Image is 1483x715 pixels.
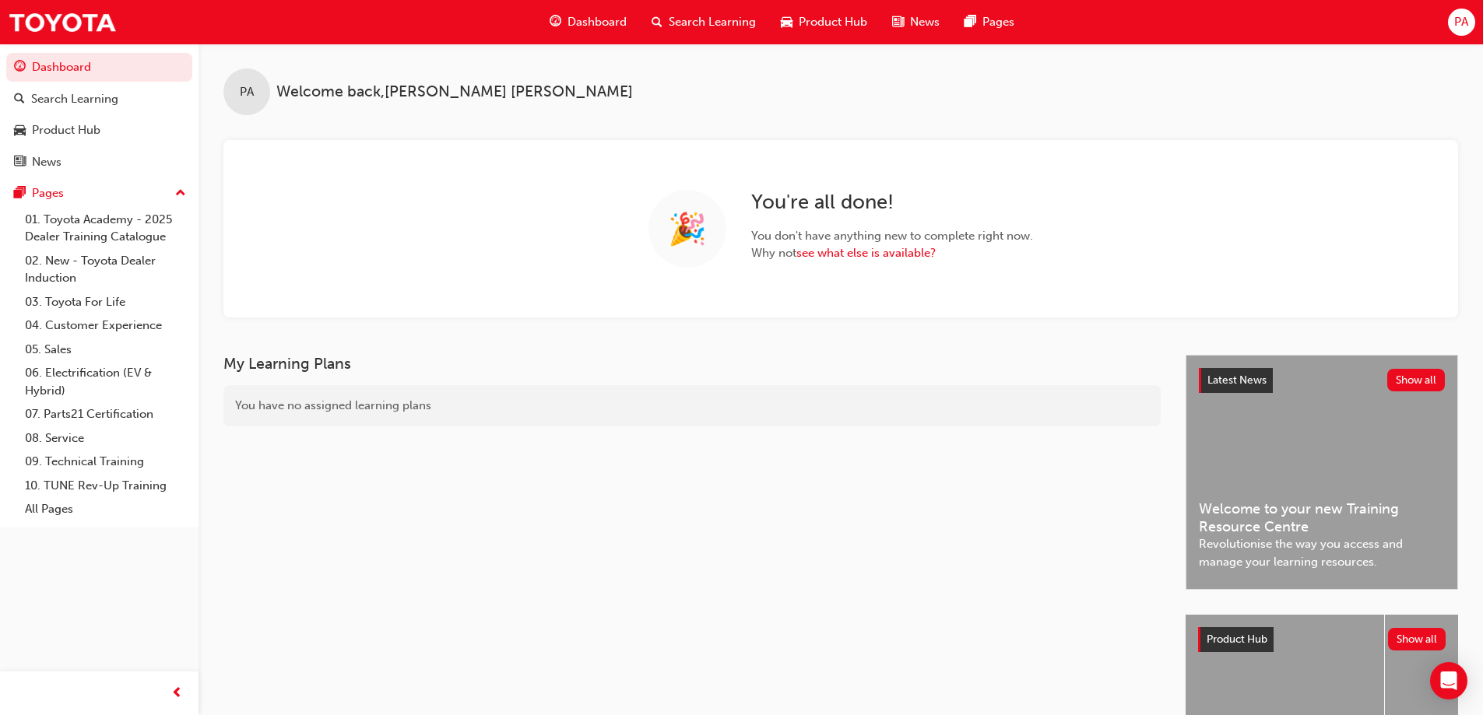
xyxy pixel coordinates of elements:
[880,6,952,38] a: news-iconNews
[32,153,61,171] div: News
[276,83,633,101] span: Welcome back , [PERSON_NAME] [PERSON_NAME]
[550,12,561,32] span: guage-icon
[768,6,880,38] a: car-iconProduct Hub
[6,116,192,145] a: Product Hub
[568,13,627,31] span: Dashboard
[8,5,117,40] img: Trak
[1207,373,1267,387] span: Latest News
[892,12,904,32] span: news-icon
[14,61,26,75] span: guage-icon
[1198,627,1446,652] a: Product HubShow all
[31,90,118,108] div: Search Learning
[1199,500,1445,535] span: Welcome to your new Training Resource Centre
[19,361,192,402] a: 06. Electrification (EV & Hybrid)
[1430,662,1467,699] div: Open Intercom Messenger
[14,156,26,170] span: news-icon
[19,497,192,521] a: All Pages
[32,184,64,202] div: Pages
[14,187,26,201] span: pages-icon
[910,13,940,31] span: News
[240,83,254,101] span: PA
[952,6,1027,38] a: pages-iconPages
[1207,633,1267,646] span: Product Hub
[669,13,756,31] span: Search Learning
[6,50,192,179] button: DashboardSearch LearningProduct HubNews
[1448,9,1475,36] button: PA
[6,53,192,82] a: Dashboard
[1454,13,1468,31] span: PA
[6,85,192,114] a: Search Learning
[6,179,192,208] button: Pages
[32,121,100,139] div: Product Hub
[1388,628,1446,650] button: Show all
[982,13,1014,31] span: Pages
[223,355,1161,373] h3: My Learning Plans
[799,13,867,31] span: Product Hub
[14,124,26,138] span: car-icon
[1199,535,1445,570] span: Revolutionise the way you access and manage your learning resources.
[19,338,192,362] a: 05. Sales
[19,450,192,474] a: 09. Technical Training
[668,220,707,238] span: 🎉
[639,6,768,38] a: search-iconSearch Learning
[796,246,936,260] a: see what else is available?
[781,12,792,32] span: car-icon
[751,190,1033,215] h2: You ' re all done!
[19,249,192,290] a: 02. New - Toyota Dealer Induction
[537,6,639,38] a: guage-iconDashboard
[175,184,186,204] span: up-icon
[1186,355,1458,590] a: Latest NewsShow allWelcome to your new Training Resource CentreRevolutionise the way you access a...
[19,474,192,498] a: 10. TUNE Rev-Up Training
[6,148,192,177] a: News
[751,227,1033,245] span: You don ' t have anything new to complete right now.
[965,12,976,32] span: pages-icon
[751,244,1033,262] span: Why not
[1387,369,1446,391] button: Show all
[14,93,25,107] span: search-icon
[19,426,192,450] a: 08. Service
[652,12,662,32] span: search-icon
[19,402,192,426] a: 07. Parts21 Certification
[1199,368,1445,393] a: Latest NewsShow all
[19,314,192,338] a: 04. Customer Experience
[171,684,183,703] span: prev-icon
[223,385,1161,426] div: You have no assigned learning plans
[19,208,192,249] a: 01. Toyota Academy - 2025 Dealer Training Catalogue
[19,290,192,314] a: 03. Toyota For Life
